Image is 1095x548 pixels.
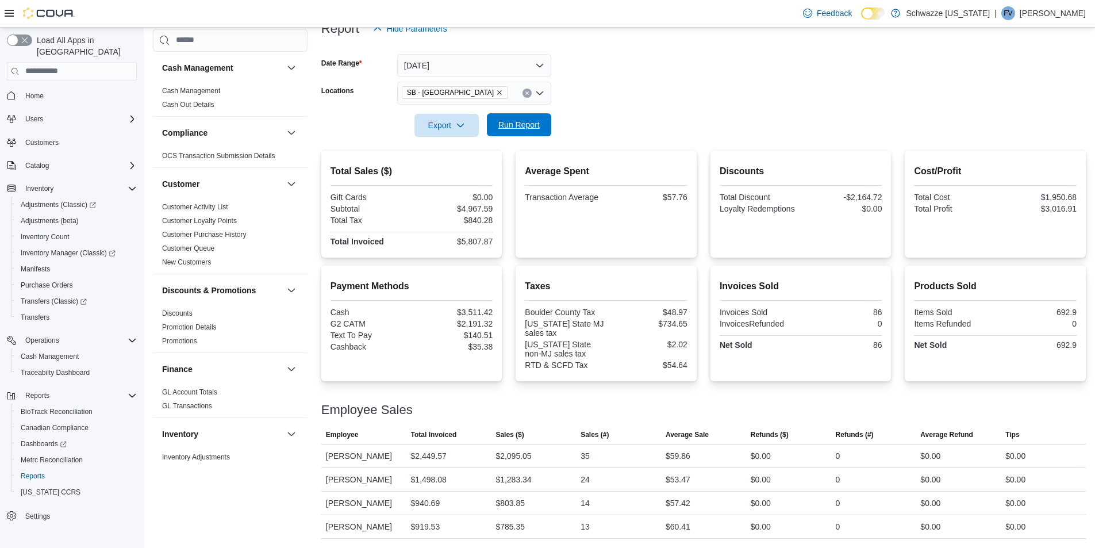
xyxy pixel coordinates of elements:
span: Users [25,114,43,124]
button: Users [2,111,141,127]
div: 14 [581,496,590,510]
span: Washington CCRS [16,485,137,499]
a: Discounts [162,309,193,317]
span: Customers [21,135,137,150]
a: Transfers (Classic) [11,293,141,309]
span: Purchase Orders [16,278,137,292]
button: Reports [2,388,141,404]
div: 86 [803,340,882,350]
a: Transfers [16,311,54,324]
div: $0.00 [751,473,771,486]
p: | [994,6,997,20]
button: [DATE] [397,54,551,77]
span: Reports [16,469,137,483]
div: $1,950.68 [998,193,1077,202]
div: [PERSON_NAME] [321,492,406,515]
span: Users [21,112,137,126]
div: 692.9 [998,340,1077,350]
button: Canadian Compliance [11,420,141,436]
span: Sales ($) [495,430,524,439]
div: Finance [153,385,308,417]
a: Transfers (Classic) [16,294,91,308]
div: Items Refunded [914,319,993,328]
span: Customer Activity List [162,202,228,212]
span: Customer Purchase History [162,230,247,239]
span: Home [25,91,44,101]
div: $0.00 [920,496,940,510]
span: Inventory Manager (Classic) [16,246,137,260]
button: [US_STATE] CCRS [11,484,141,500]
button: Operations [2,332,141,348]
div: 0 [836,473,840,486]
h2: Discounts [720,164,882,178]
span: Total Invoiced [411,430,457,439]
span: Catalog [25,161,49,170]
div: $5,807.87 [414,237,493,246]
span: BioTrack Reconciliation [21,407,93,416]
button: Inventory [285,427,298,441]
span: Reports [25,391,49,400]
span: Settings [25,512,50,521]
div: $2,191.32 [414,319,493,328]
h3: Discounts & Promotions [162,285,256,296]
span: Adjustments (beta) [21,216,79,225]
div: 86 [803,308,882,317]
a: Inventory Adjustments [162,453,230,461]
div: 35 [581,449,590,463]
button: Customer [285,177,298,191]
button: Inventory [2,181,141,197]
h2: Cost/Profit [914,164,1077,178]
button: Compliance [162,127,282,139]
div: $734.65 [609,319,687,328]
span: Customer Loyalty Points [162,216,237,225]
span: Cash Management [162,86,220,95]
h2: Taxes [525,279,687,293]
a: Promotion Details [162,323,217,331]
a: Promotions [162,337,197,345]
h3: Finance [162,363,193,375]
a: Reports [16,469,49,483]
div: $1,498.08 [411,473,447,486]
a: Customer Activity List [162,203,228,211]
a: Dashboards [16,437,71,451]
div: $785.35 [495,520,525,534]
span: Dashboards [21,439,67,449]
button: Clear input [522,89,532,98]
button: Open list of options [535,89,544,98]
button: Operations [21,334,64,347]
span: BioTrack Reconciliation [16,405,137,419]
div: $59.86 [666,449,690,463]
a: Customer Queue [162,244,214,252]
div: Total Discount [720,193,798,202]
span: Inventory Count [16,230,137,244]
div: $0.00 [920,520,940,534]
div: $57.42 [666,496,690,510]
span: GL Account Totals [162,388,217,397]
span: Transfers [21,313,49,322]
div: Subtotal [331,204,409,213]
div: RTD & SCFD Tax [525,361,604,370]
a: Customer Loyalty Points [162,217,237,225]
span: Operations [25,336,59,345]
div: $0.00 [1005,449,1025,463]
div: $0.00 [803,204,882,213]
button: Metrc Reconciliation [11,452,141,468]
div: Gift Cards [331,193,409,202]
h3: Employee Sales [321,403,413,417]
button: Remove SB - Longmont from selection in this group [496,89,503,96]
div: $48.97 [609,308,687,317]
span: Employee [326,430,359,439]
span: Inventory [25,184,53,193]
a: Manifests [16,262,55,276]
span: Refunds (#) [836,430,874,439]
button: Users [21,112,48,126]
button: Manifests [11,261,141,277]
div: $803.85 [495,496,525,510]
a: Adjustments (Classic) [11,197,141,213]
div: Total Tax [331,216,409,225]
button: Run Report [487,113,551,136]
span: Canadian Compliance [16,421,137,435]
h3: Customer [162,178,199,190]
span: Settings [21,508,137,523]
a: [US_STATE] CCRS [16,485,85,499]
